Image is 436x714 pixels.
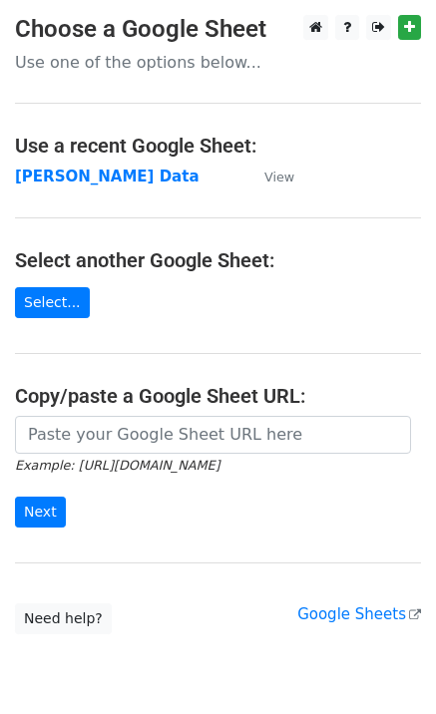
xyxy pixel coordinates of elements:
h4: Use a recent Google Sheet: [15,134,421,158]
small: Example: [URL][DOMAIN_NAME] [15,458,219,473]
iframe: Chat Widget [336,618,436,714]
a: [PERSON_NAME] Data [15,168,200,185]
h3: Choose a Google Sheet [15,15,421,44]
a: View [244,168,294,185]
p: Use one of the options below... [15,52,421,73]
input: Paste your Google Sheet URL here [15,416,411,454]
a: Select... [15,287,90,318]
a: Google Sheets [297,605,421,623]
a: Need help? [15,603,112,634]
h4: Select another Google Sheet: [15,248,421,272]
h4: Copy/paste a Google Sheet URL: [15,384,421,408]
input: Next [15,497,66,528]
small: View [264,170,294,184]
